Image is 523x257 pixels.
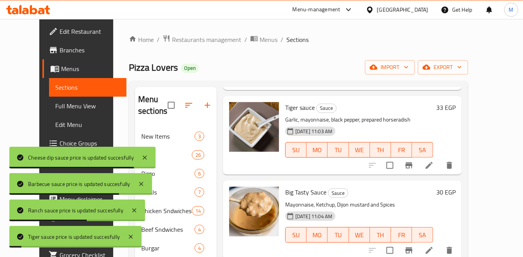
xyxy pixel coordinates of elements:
div: items [195,169,204,178]
button: TH [370,227,391,243]
span: TH [373,144,388,156]
button: SA [412,142,433,158]
button: SU [285,227,307,243]
a: Branches [42,41,126,59]
h6: 30 EGP [436,187,456,198]
span: Sauce [317,104,336,113]
div: Pizza [141,150,192,160]
span: Sort sections [179,96,198,115]
span: WE [352,229,367,241]
span: Tiger sauce [285,102,315,113]
div: Menu-management [293,5,340,14]
span: [DATE] 11:04 AM [292,213,335,220]
a: Home [129,35,154,44]
span: SA [415,144,430,156]
span: import [371,63,409,72]
h2: Menu sections [138,94,168,117]
div: Chicken Sndwiches14 [135,201,217,220]
span: [DATE] 11:03 AM [292,128,335,135]
div: items [195,225,204,234]
button: import [365,60,415,75]
button: delete [440,156,459,175]
button: SA [412,227,433,243]
a: Restaurants management [163,35,241,45]
span: TH [373,229,388,241]
img: Tiger sauce [229,102,279,152]
a: Choice Groups [42,134,126,153]
a: Edit Menu [49,115,126,134]
div: Beef Sndwiches4 [135,220,217,239]
div: Tiger sauce price is updated succesfully [28,233,120,241]
span: Upsell [60,213,120,222]
button: export [418,60,468,75]
button: MO [307,227,328,243]
button: TU [328,227,349,243]
div: Pizza26 [135,146,217,164]
span: Menus [61,64,120,73]
span: MO [310,229,325,241]
span: 14 [192,207,204,215]
div: Meals7 [135,183,217,201]
p: Mayonnaise, Ketchup, Dijon mustard and Spices [285,200,433,210]
span: Pizza Lovers [129,59,178,76]
div: Rizzo6 [135,164,217,183]
span: Select to update [382,157,398,174]
a: Edit Restaurant [42,22,126,41]
a: Promotions [42,171,126,190]
div: Ranch sauce price is updated succesfully [28,206,123,215]
span: export [424,63,462,72]
div: Rizzo [141,169,195,178]
button: TH [370,142,391,158]
span: FR [394,229,409,241]
div: Cheese dip sauce price is updated succesfully [28,153,134,162]
div: Barbecue sauce price is updated succesfully [28,180,130,188]
span: Burgar [141,243,195,253]
img: Big Tasty Sauce [229,187,279,236]
p: Garlic, mayonnaise, black pepper, prepared horseradish [285,115,433,125]
span: Menu disclaimer [60,194,120,204]
a: Full Menu View [49,97,126,115]
button: FR [391,227,412,243]
div: New Items3 [135,127,217,146]
span: Edit Menu [55,120,120,129]
a: Menus [42,59,126,78]
li: / [244,35,247,44]
button: Branch-specific-item [400,156,418,175]
span: Branches [60,45,120,55]
button: SU [285,142,307,158]
a: Sections [49,78,126,97]
button: MO [307,142,328,158]
div: Meals [141,188,195,197]
div: items [192,150,204,160]
div: Sauce [316,104,337,113]
div: items [195,132,204,141]
span: Choice Groups [60,139,120,148]
span: TU [331,229,346,241]
a: Menu disclaimer [42,190,126,208]
span: 4 [195,245,204,252]
span: 4 [195,226,204,233]
span: Open [181,65,199,71]
button: WE [349,227,370,243]
a: Menus [250,35,277,45]
span: M [509,5,514,14]
span: Sections [55,83,120,92]
span: 26 [192,151,204,159]
li: / [281,35,283,44]
a: Edit menu item [425,246,434,255]
span: Big Tasty Sauce [285,186,326,198]
button: WE [349,142,370,158]
span: Chicken Sndwiches [141,206,192,215]
span: 3 [195,133,204,140]
span: Sections [286,35,309,44]
div: items [195,243,204,253]
span: WE [352,144,367,156]
li: / [157,35,160,44]
span: TU [331,144,346,156]
span: New Items [141,132,195,141]
span: Sauce [328,189,348,198]
button: Add section [198,96,217,115]
span: FR [394,144,409,156]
